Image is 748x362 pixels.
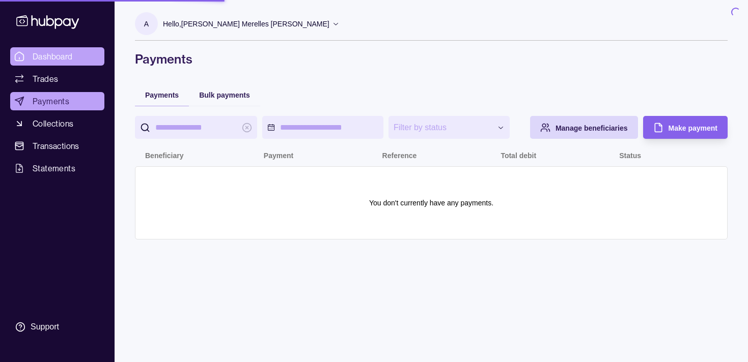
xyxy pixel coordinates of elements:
p: Reference [382,152,417,160]
span: Dashboard [33,50,73,63]
p: Beneficiary [145,152,183,160]
p: Status [619,152,641,160]
p: A [144,18,149,29]
a: Dashboard [10,47,104,66]
h1: Payments [135,51,728,67]
span: Statements [33,162,75,174]
div: Support [31,321,59,333]
span: Payments [145,91,179,99]
a: Payments [10,92,104,110]
p: Hello, [PERSON_NAME] Merelles [PERSON_NAME] [163,18,329,29]
button: Make payment [643,116,728,139]
a: Support [10,316,104,338]
a: Statements [10,159,104,177]
p: Payment [264,152,293,160]
span: Manage beneficiaries [556,124,628,132]
p: You don't currently have any payments. [369,197,493,208]
p: Total debit [501,152,536,160]
span: Bulk payments [199,91,250,99]
button: Manage beneficiaries [530,116,638,139]
a: Transactions [10,137,104,155]
input: search [155,116,237,139]
span: Make payment [669,124,717,132]
span: Payments [33,95,69,107]
span: Trades [33,73,58,85]
a: Collections [10,114,104,133]
a: Trades [10,70,104,88]
span: Collections [33,117,73,130]
span: Transactions [33,140,79,152]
